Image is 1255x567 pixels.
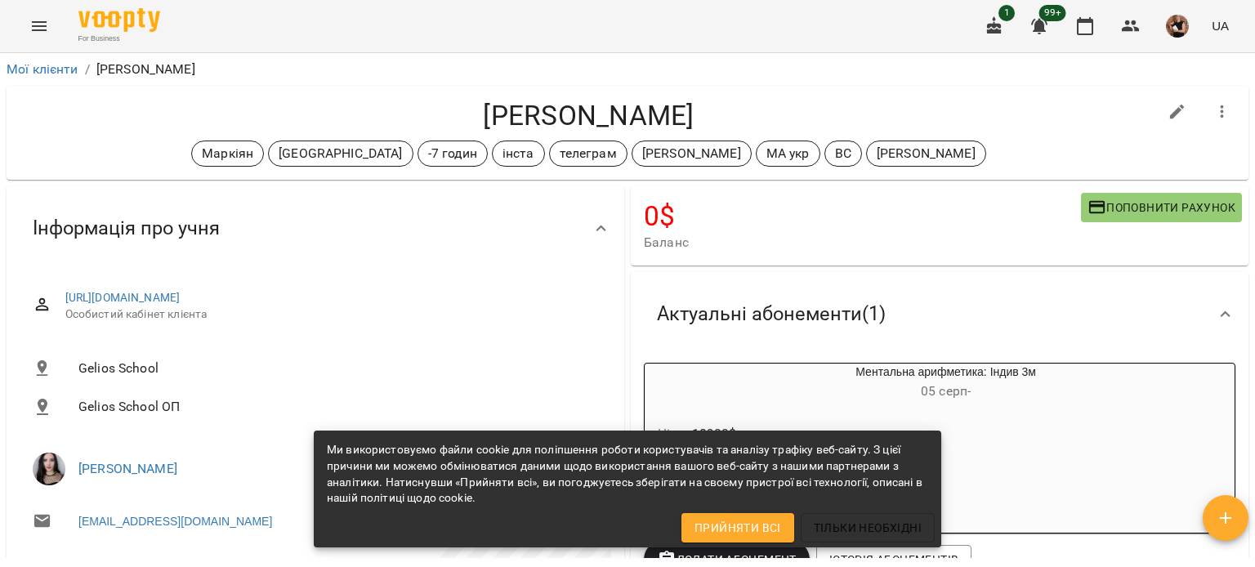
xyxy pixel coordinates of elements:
button: Menu [20,7,59,46]
div: телеграм [549,141,627,167]
div: МА укр [756,141,820,167]
div: Ми використовуємо файли cookie для поліпшення роботи користувачів та аналізу трафіку веб-сайту. З... [327,435,928,513]
span: UA [1212,17,1229,34]
button: Тільки необхідні [801,513,935,542]
p: 18900 $ [692,424,737,444]
img: 5944c1aeb726a5a997002a54cb6a01a3.jpg [1166,15,1189,38]
a: Мої клієнти [7,61,78,77]
a: [EMAIL_ADDRESS][DOMAIN_NAME] [78,513,272,529]
p: ВС [835,144,851,163]
p: [GEOGRAPHIC_DATA] [279,144,403,163]
button: Поповнити рахунок [1081,193,1242,222]
span: Інформація про учня [33,216,220,241]
div: Актуальні абонементи(1) [631,272,1248,356]
p: Маркіян [202,144,253,163]
button: UA [1205,11,1235,41]
span: 99+ [1039,5,1066,21]
button: Ментальна арифметика: Індив 3м05 серп- Ціна18900$індивід МА 30 хвЗаняття432 [645,364,1168,520]
p: -7 годин [428,144,477,163]
div: [PERSON_NAME] [632,141,752,167]
a: [PERSON_NAME] [78,461,177,476]
div: -7 годин [418,141,488,167]
span: Особистий кабінет клієнта [65,306,598,323]
h4: 0 $ [644,199,1081,233]
div: Маркіян [191,141,264,167]
p: телеграм [560,144,617,163]
span: Gelios School ОП [78,397,598,417]
a: [URL][DOMAIN_NAME] [65,291,181,304]
p: інста [502,144,534,163]
span: 1 [998,5,1015,21]
p: МА укр [766,144,810,163]
span: Тільки необхідні [814,518,922,538]
div: ВС [824,141,862,167]
span: For Business [78,33,160,44]
button: Прийняти всі [681,513,794,542]
nav: breadcrumb [7,60,1248,79]
div: Ментальна арифметика: Індив 3м [723,364,1168,403]
span: Баланс [644,233,1081,252]
div: [GEOGRAPHIC_DATA] [268,141,413,167]
p: [PERSON_NAME] [642,144,741,163]
div: інста [492,141,545,167]
p: [PERSON_NAME] [96,60,195,79]
li: / [85,60,90,79]
h6: Ціна [658,422,686,445]
span: 05 серп - [921,383,971,399]
span: Прийняти всі [694,518,781,538]
div: Ментальна арифметика: Індив 3м [645,364,723,403]
span: Поповнити рахунок [1088,198,1235,217]
span: Gelios School [78,359,598,378]
h4: [PERSON_NAME] [20,99,1158,132]
img: Габорак Галина [33,453,65,485]
div: [PERSON_NAME] [866,141,986,167]
img: Voopty Logo [78,8,160,32]
span: Актуальні абонементи ( 1 ) [657,301,886,327]
p: [PERSON_NAME] [877,144,976,163]
div: Інформація про учня [7,186,624,270]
